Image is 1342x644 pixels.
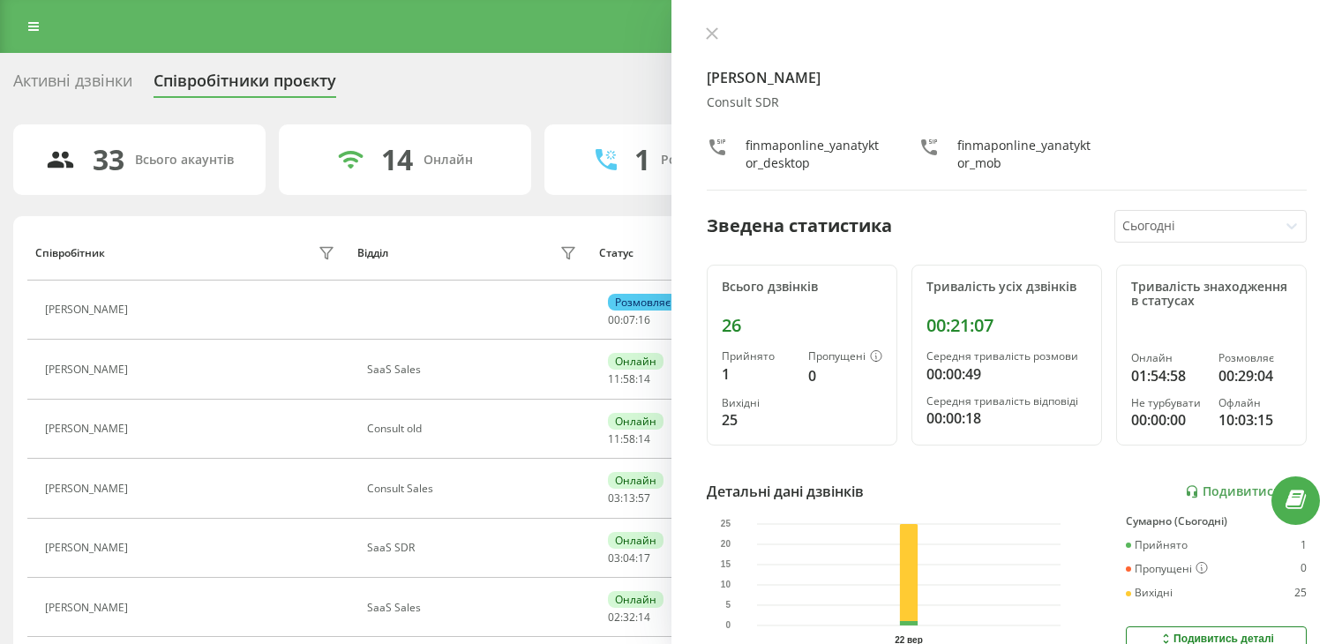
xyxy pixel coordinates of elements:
div: 33 [93,143,124,176]
div: 00:29:04 [1218,365,1292,386]
div: Онлайн [608,413,664,430]
text: 10 [720,580,731,589]
text: 5 [725,600,731,610]
span: 04 [623,550,635,565]
div: : : [608,611,650,624]
div: Всього дзвінків [722,280,882,295]
span: 11 [608,431,620,446]
div: : : [608,314,650,326]
span: 07 [623,312,635,327]
div: Онлайн [424,153,473,168]
div: Співробітники проєкту [154,71,336,99]
span: 13 [623,490,635,505]
div: [PERSON_NAME] [45,602,132,614]
div: [PERSON_NAME] [45,542,132,554]
div: Онлайн [608,532,664,549]
div: 26 [722,315,882,336]
div: Середня тривалість розмови [926,350,1087,363]
div: Вихідні [722,397,794,409]
div: 01:54:58 [1131,365,1204,386]
div: Онлайн [608,472,664,489]
div: Пропущені [808,350,882,364]
div: Прийнято [722,350,794,363]
span: 32 [623,610,635,625]
span: 14 [638,371,650,386]
div: 1 [722,363,794,385]
span: 00 [608,312,620,327]
div: Розмовляє [608,294,678,311]
text: 0 [725,620,731,630]
span: 14 [638,431,650,446]
div: [PERSON_NAME] [45,423,132,435]
div: finmaponline_yanatyktor_desktop [746,137,883,172]
div: Середня тривалість відповіді [926,395,1087,408]
div: Співробітник [35,247,105,259]
text: 20 [720,539,731,549]
div: Зведена статистика [707,213,892,239]
div: [PERSON_NAME] [45,363,132,376]
div: SaaS SDR [367,542,581,554]
h4: [PERSON_NAME] [707,67,1308,88]
text: 15 [720,559,731,569]
div: : : [608,433,650,446]
div: Consult SDR [707,95,1308,110]
div: Не турбувати [1131,397,1204,409]
span: 58 [623,371,635,386]
div: 1 [634,143,650,176]
text: 25 [720,519,731,528]
div: Активні дзвінки [13,71,132,99]
div: [PERSON_NAME] [45,303,132,316]
div: 00:00:49 [926,363,1087,385]
div: 1 [1301,539,1307,551]
div: 25 [1294,587,1307,599]
div: Всього акаунтів [135,153,234,168]
div: 10:03:15 [1218,409,1292,431]
div: Детальні дані дзвінків [707,481,864,502]
div: finmaponline_yanatyktor_mob [957,137,1095,172]
div: SaaS Sales [367,363,581,376]
div: 0 [1301,562,1307,576]
span: 03 [608,490,620,505]
div: 25 [722,409,794,431]
div: 0 [808,365,882,386]
div: 00:00:18 [926,408,1087,429]
div: Прийнято [1126,539,1188,551]
div: [PERSON_NAME] [45,483,132,495]
div: SaaS Sales [367,602,581,614]
span: 57 [638,490,650,505]
span: 16 [638,312,650,327]
span: 17 [638,550,650,565]
div: Онлайн [1131,352,1204,364]
span: 03 [608,550,620,565]
div: Пропущені [1126,562,1208,576]
div: Онлайн [608,353,664,370]
div: : : [608,552,650,565]
div: Тривалість знаходження в статусах [1131,280,1292,310]
div: Розмовляє [1218,352,1292,364]
div: Статус [599,247,634,259]
div: Онлайн [608,591,664,608]
div: Тривалість усіх дзвінків [926,280,1087,295]
span: 14 [638,610,650,625]
a: Подивитись звіт [1185,484,1307,499]
div: Відділ [357,247,388,259]
span: 11 [608,371,620,386]
div: Розмовляють [661,153,746,168]
div: : : [608,373,650,386]
span: 02 [608,610,620,625]
span: 58 [623,431,635,446]
div: 00:21:07 [926,315,1087,336]
div: : : [608,492,650,505]
div: Consult Sales [367,483,581,495]
div: 00:00:00 [1131,409,1204,431]
div: Вихідні [1126,587,1173,599]
div: Сумарно (Сьогодні) [1126,515,1307,528]
div: 14 [381,143,413,176]
div: Consult old [367,423,581,435]
div: Офлайн [1218,397,1292,409]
